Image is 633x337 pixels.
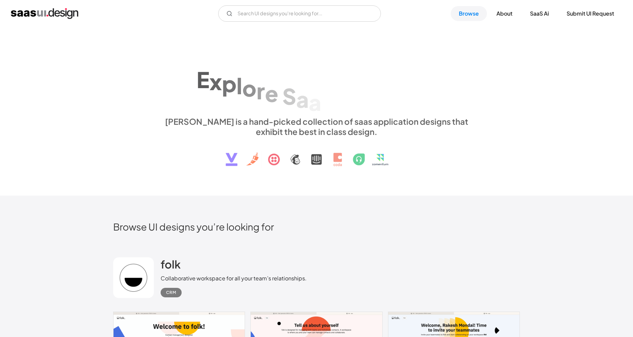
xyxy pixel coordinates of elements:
div: p [222,71,237,97]
a: folk [161,257,181,274]
input: Search UI designs you're looking for... [218,5,381,22]
div: e [265,80,278,106]
div: [PERSON_NAME] is a hand-picked collection of saas application designs that exhibit the best in cl... [161,116,472,137]
div: x [209,68,222,95]
img: text, icon, saas logo [214,137,419,172]
form: Email Form [218,5,381,22]
div: a [309,90,321,116]
div: CRM [166,289,176,297]
div: E [197,66,209,93]
a: Browse [451,6,487,21]
a: About [488,6,520,21]
div: l [237,73,242,99]
div: a [296,86,309,112]
a: home [11,8,78,19]
h2: Browse UI designs you’re looking for [113,221,520,233]
div: Collaborative workspace for all your team’s relationships. [161,274,307,282]
a: SaaS Ai [522,6,557,21]
h2: folk [161,257,181,271]
div: r [257,78,265,104]
div: S [282,83,296,109]
div: o [242,75,257,101]
a: Submit UI Request [558,6,622,21]
h1: Explore SaaS UI design patterns & interactions. [161,57,472,110]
